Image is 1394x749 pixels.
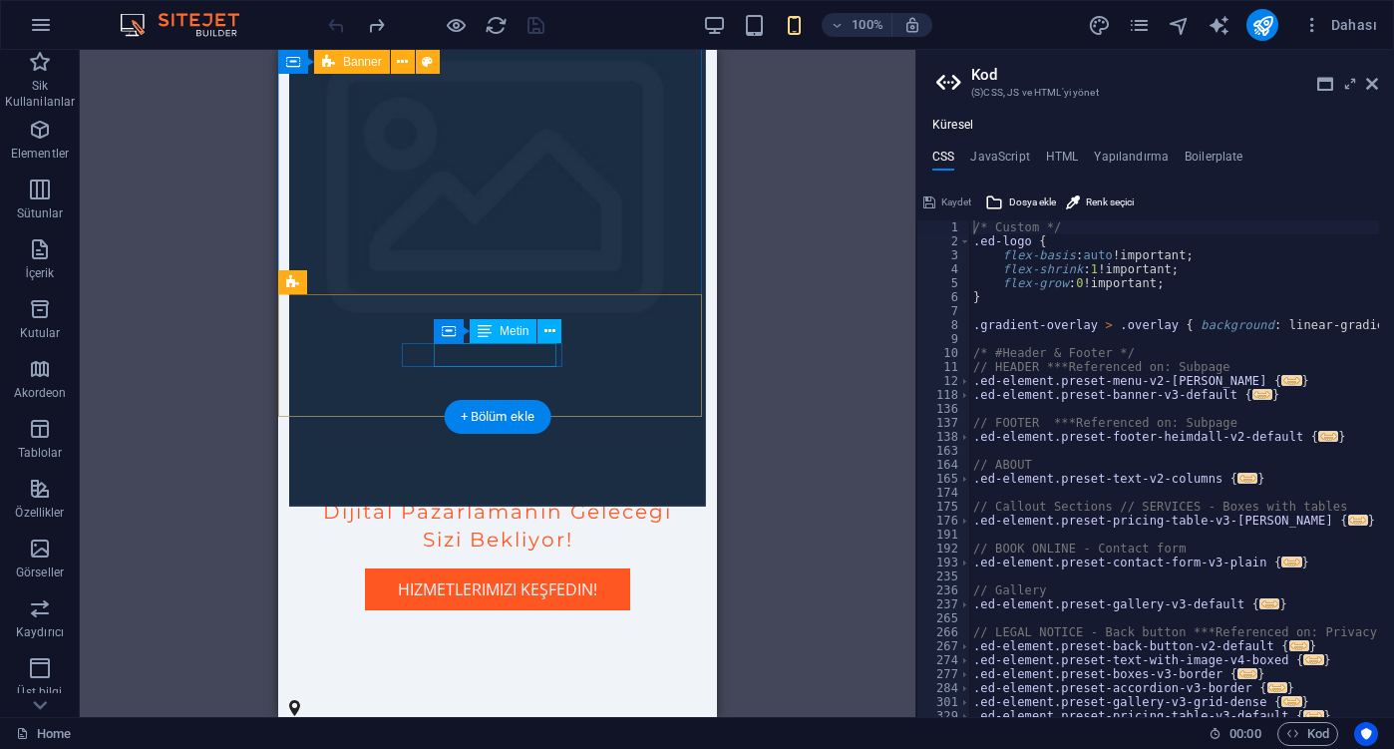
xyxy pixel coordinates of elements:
div: 164 [917,458,971,472]
p: İçerik [25,265,54,281]
span: Kod [1286,722,1329,746]
p: Kutular [20,325,61,341]
h3: (S)CSS, JS ve HTML'yi yönet [971,84,1338,102]
div: 4 [917,262,971,276]
div: 236 [917,583,971,597]
i: Sayfalar (Ctrl+Alt+S) [1128,14,1151,37]
span: ... [1304,654,1324,665]
i: Navigatör [1168,14,1191,37]
div: 301 [917,695,971,709]
div: 265 [917,611,971,625]
span: : [1243,726,1246,741]
div: 284 [917,681,971,695]
button: design [1087,13,1111,37]
p: Üst bilgi [17,684,62,700]
button: pages [1127,13,1151,37]
button: text_generator [1207,13,1230,37]
div: 1 [917,220,971,234]
button: publish [1246,9,1278,41]
span: ... [1237,473,1257,484]
span: ... [1289,640,1309,651]
h4: CSS [932,150,954,172]
div: 2 [917,234,971,248]
h4: JavaScript [970,150,1029,172]
p: Özellikler [15,505,64,521]
h4: Yapılandırma [1094,150,1169,172]
span: ... [1252,389,1272,400]
h2: Kod [971,66,1378,84]
div: 174 [917,486,971,500]
div: 165 [917,472,971,486]
i: Yeniden boyutlandırmada yakınlaştırma düzeyini seçilen cihaza uyacak şekilde otomatik olarak ayarla. [903,16,921,34]
span: Renk seçici [1086,190,1134,214]
div: 11 [917,360,971,374]
h6: 100% [852,13,883,37]
i: Tasarım (Ctrl+Alt+Y) [1088,14,1111,37]
div: 10 [917,346,971,360]
span: ... [1267,682,1287,693]
div: 9 [917,332,971,346]
button: Dosya ekle [982,190,1059,214]
span: ... [1259,598,1279,609]
p: Elementler [11,146,69,162]
span: ... [1237,668,1257,679]
span: ... [1282,375,1302,386]
button: navigator [1167,13,1191,37]
div: 266 [917,625,971,639]
div: 136 [917,402,971,416]
i: Yinele: Elementleri sil (Ctrl+Y, ⌘+Y) [365,14,388,37]
span: Dosya ekle [1009,190,1056,214]
a: Seçimi iptal etmek için tıkla. Sayfaları açmak için çift tıkla [16,722,71,746]
h4: Küresel [932,118,973,134]
img: Editor Logo [115,13,264,37]
button: redo [364,13,388,37]
div: 193 [917,556,971,569]
i: Sayfayı yeniden yükleyin [485,14,508,37]
div: 5 [917,276,971,290]
span: 00 00 [1229,722,1260,746]
button: 100% [822,13,892,37]
div: 277 [917,667,971,681]
div: 118 [917,388,971,402]
button: Renk seçici [1063,190,1137,214]
div: 137 [917,416,971,430]
p: Sütunlar [17,205,64,221]
span: ... [1318,431,1338,442]
div: 12 [917,374,971,388]
h4: HTML [1046,150,1079,172]
div: 191 [917,528,971,542]
span: Banner [343,56,382,68]
div: 267 [917,639,971,653]
div: 237 [917,597,971,611]
div: + Bölüm ekle [445,400,551,434]
p: Akordeon [14,385,67,401]
span: ... [1282,557,1302,567]
p: Görseller [16,564,64,580]
div: 329 [917,709,971,723]
p: Tablolar [18,445,63,461]
button: Ön izleme modundan çıkıp düzenlemeye devam etmek için buraya tıklayın [444,13,468,37]
div: 6 [917,290,971,304]
h6: Oturum süresi [1209,722,1261,746]
h4: Boilerplate [1185,150,1243,172]
button: Kod [1277,722,1338,746]
div: 235 [917,569,971,583]
div: 175 [917,500,971,514]
i: AI Writer [1208,14,1230,37]
i: Yayınla [1251,14,1274,37]
button: Dahası [1294,9,1385,41]
div: 138 [917,430,971,444]
div: 163 [917,444,971,458]
span: Metin [500,325,528,337]
span: ... [1348,515,1368,526]
div: 7 [917,304,971,318]
div: 3 [917,248,971,262]
div: 8 [917,318,971,332]
span: Dahası [1302,15,1377,35]
div: 176 [917,514,971,528]
p: Kaydırıcı [16,624,64,640]
div: 274 [917,653,971,667]
div: 192 [917,542,971,556]
button: reload [484,13,508,37]
button: Usercentrics [1354,722,1378,746]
